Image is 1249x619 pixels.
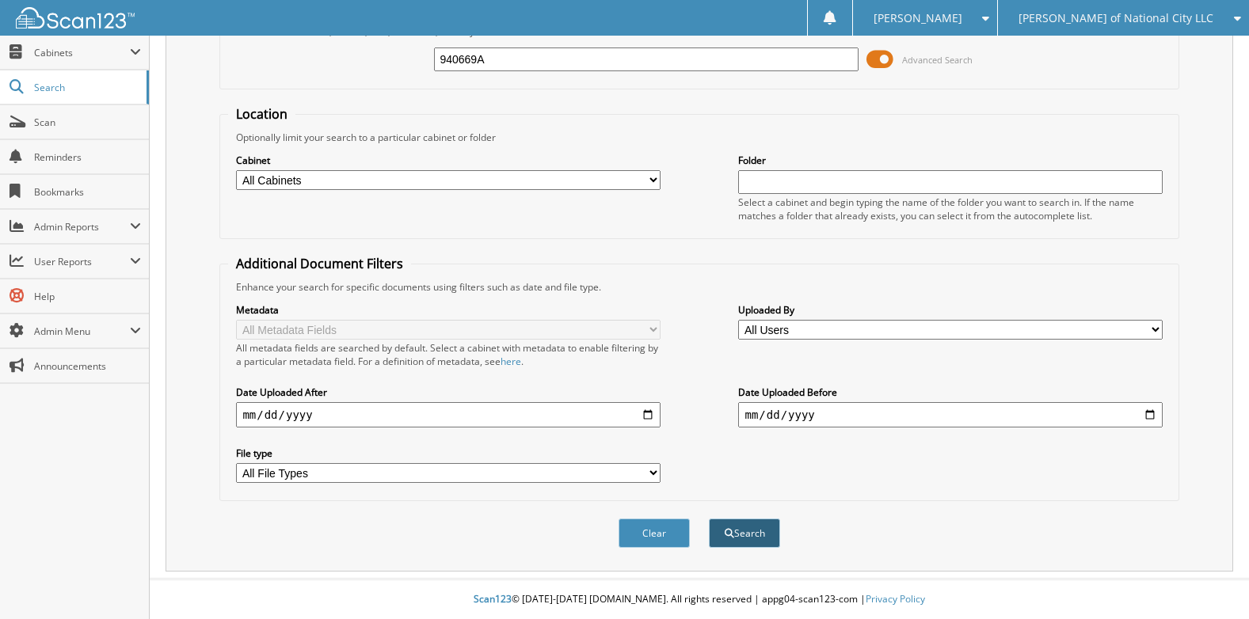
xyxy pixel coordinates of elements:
[874,13,962,23] span: [PERSON_NAME]
[619,518,690,548] button: Clear
[236,341,660,368] div: All metadata fields are searched by default. Select a cabinet with metadata to enable filtering b...
[228,131,1170,144] div: Optionally limit your search to a particular cabinet or folder
[34,359,141,373] span: Announcements
[228,280,1170,294] div: Enhance your search for specific documents using filters such as date and file type.
[34,116,141,129] span: Scan
[709,518,780,548] button: Search
[34,185,141,199] span: Bookmarks
[738,154,1162,167] label: Folder
[236,446,660,460] label: File type
[150,580,1249,619] div: © [DATE]-[DATE] [DOMAIN_NAME]. All rights reserved | appg04-scan123-com |
[1019,13,1213,23] span: [PERSON_NAME] of National City LLC
[236,385,660,399] label: Date Uploaded After
[738,385,1162,399] label: Date Uploaded Before
[34,46,130,59] span: Cabinets
[34,325,130,338] span: Admin Menu
[236,154,660,167] label: Cabinet
[738,196,1162,222] div: Select a cabinet and begin typing the name of the folder you want to search in. If the name match...
[866,592,925,606] a: Privacy Policy
[738,303,1162,317] label: Uploaded By
[738,402,1162,427] input: end
[474,592,512,606] span: Scan123
[34,150,141,164] span: Reminders
[34,255,130,268] span: User Reports
[1170,543,1249,619] iframe: Chat Widget
[34,220,130,234] span: Admin Reports
[902,54,973,66] span: Advanced Search
[236,402,660,427] input: start
[34,290,141,303] span: Help
[228,255,411,272] legend: Additional Document Filters
[16,7,135,28] img: scan123-logo-white.svg
[236,303,660,317] label: Metadata
[34,81,139,94] span: Search
[228,105,295,123] legend: Location
[501,355,521,368] a: here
